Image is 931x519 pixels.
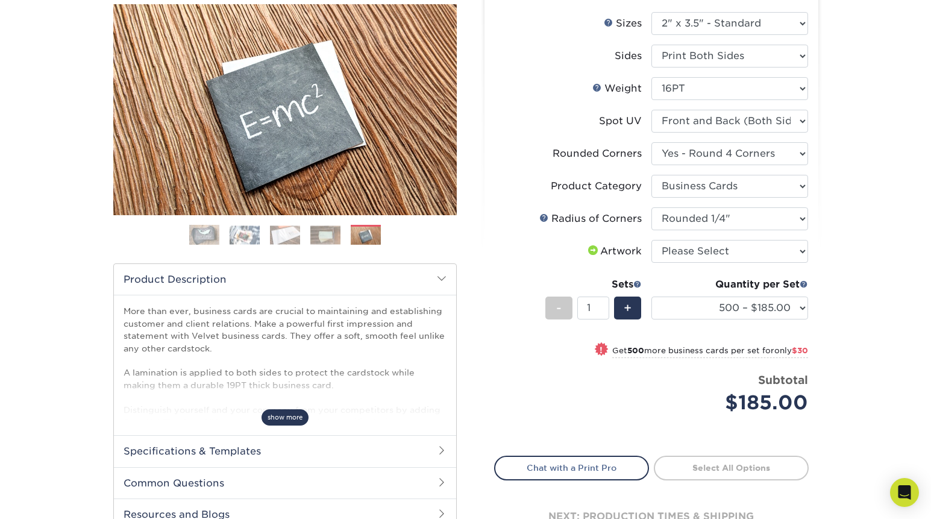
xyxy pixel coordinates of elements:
[310,225,340,244] img: Business Cards 04
[627,346,644,355] strong: 500
[654,456,809,480] a: Select All Options
[774,346,808,355] span: only
[556,299,562,317] span: -
[660,388,808,417] div: $185.00
[545,277,642,292] div: Sets
[230,225,260,244] img: Business Cards 02
[586,244,642,259] div: Artwork
[114,467,456,499] h2: Common Questions
[600,344,603,356] span: !
[890,478,919,507] div: Open Intercom Messenger
[615,49,642,63] div: Sides
[189,220,219,250] img: Business Cards 01
[262,409,309,426] span: show more
[494,456,649,480] a: Chat with a Print Pro
[114,435,456,467] h2: Specifications & Templates
[604,16,642,31] div: Sizes
[599,114,642,128] div: Spot UV
[624,299,632,317] span: +
[758,373,808,386] strong: Subtotal
[539,212,642,226] div: Radius of Corners
[124,305,447,502] p: More than ever, business cards are crucial to maintaining and establishing customer and client re...
[651,277,808,292] div: Quantity per Set
[270,225,300,244] img: Business Cards 03
[551,179,642,193] div: Product Category
[553,146,642,161] div: Rounded Corners
[612,346,808,358] small: Get more business cards per set for
[114,264,456,295] h2: Product Description
[592,81,642,96] div: Weight
[792,346,808,355] span: $30
[351,225,381,247] img: Business Cards 05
